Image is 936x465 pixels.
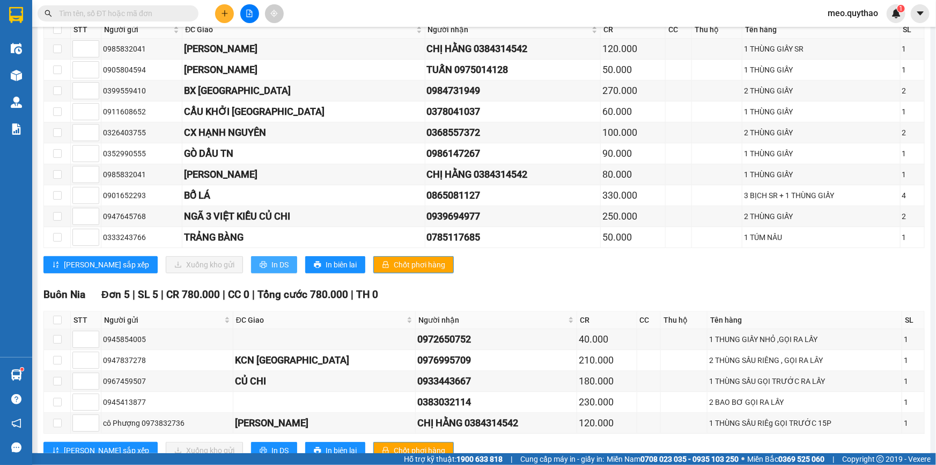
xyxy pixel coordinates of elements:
div: CX HẠNH NGUYÊN [184,125,423,140]
div: 0399559410 [103,85,180,97]
div: 0865081127 [427,188,599,203]
sup: 1 [897,5,905,12]
div: 2 BAO BƠ GỌI RA LẤY [709,396,900,408]
span: printer [260,447,267,455]
span: SL 5 [138,288,158,301]
div: 0901652293 [103,190,180,201]
div: 0967459507 [103,375,231,387]
img: logo-vxr [9,7,23,23]
div: KCN [GEOGRAPHIC_DATA] [235,353,414,368]
button: file-add [240,4,259,23]
th: CR [601,21,666,39]
div: 2 [902,210,923,222]
span: lock [382,447,389,455]
img: warehouse-icon [11,369,22,381]
div: 2 THÙNG GIẤY [744,210,898,222]
span: In DS [271,259,289,271]
button: printerIn biên lai [305,442,365,459]
span: In DS [271,445,289,456]
button: printerIn DS [251,256,297,273]
div: 1 THÙNG SẦU GỌI TRƯỚC RA LẤY [709,375,900,387]
div: 0352990555 [103,148,180,159]
span: ĐC Giao [236,314,404,326]
span: Buôn Nia [43,288,85,301]
div: 1 [902,43,923,55]
div: 2 [902,85,923,97]
span: | [252,288,255,301]
th: SL [901,21,925,39]
div: 0326403755 [103,127,180,139]
span: Tổng cước 780.000 [257,288,348,301]
div: 1 TÚM NÂU [744,231,898,243]
span: caret-down [916,9,925,18]
th: STT [71,21,101,39]
button: caret-down [911,4,930,23]
div: 1 [902,169,923,180]
button: printerIn DS [251,442,297,459]
input: Tìm tên, số ĐT hoặc mã đơn [59,8,186,19]
button: aim [265,4,284,23]
span: Chốt phơi hàng [394,259,445,271]
div: 1 THÙNG GIẤY [744,106,898,118]
div: 1 THÙNG GIẤY [744,64,898,76]
th: SL [902,311,925,329]
div: 100.000 [602,125,664,140]
div: BỐ LÁ [184,188,423,203]
span: question-circle [11,394,21,404]
div: 0368557372 [427,125,599,140]
div: CHỊ HẰNG 0384314542 [427,167,599,182]
span: Chốt phơi hàng [394,445,445,456]
span: Người gửi [104,24,171,35]
div: 1 [902,148,923,159]
th: Thu hộ [692,21,742,39]
button: plus [215,4,234,23]
span: lock [382,261,389,270]
div: [PERSON_NAME] [184,62,423,77]
div: 2 [902,127,923,139]
div: 90.000 [602,146,664,161]
div: 2 THÙNG GIẤY [744,127,898,139]
th: Tên hàng [742,21,900,39]
div: 180.000 [579,374,635,389]
img: solution-icon [11,123,22,135]
div: CẦU KHỞI [GEOGRAPHIC_DATA] [184,104,423,119]
div: [PERSON_NAME] [184,167,423,182]
div: 0378041037 [427,104,599,119]
span: Đơn 5 [101,288,130,301]
div: 120.000 [579,416,635,431]
div: 2 THÙNG SẦU RIÊNG , GỌI RA LÂY [709,354,900,366]
div: 0986147267 [427,146,599,161]
div: 0985832041 [103,169,180,180]
div: 1 [902,106,923,118]
div: 0972650752 [417,332,575,347]
button: lockChốt phơi hàng [373,442,454,459]
span: message [11,442,21,453]
div: 50.000 [602,62,664,77]
button: downloadXuống kho gửi [166,256,243,273]
div: CHỊ HẰNG 0384314542 [417,416,575,431]
span: TH 0 [356,288,378,301]
span: meo.quythao [819,6,887,20]
button: sort-ascending[PERSON_NAME] sắp xếp [43,256,158,273]
div: 0985832041 [103,43,180,55]
div: 1 THÙNG GIẤY [744,169,898,180]
span: | [832,453,834,465]
div: BX [GEOGRAPHIC_DATA] [184,83,423,98]
span: Miền Bắc [747,453,824,465]
span: printer [314,261,321,270]
div: 1 [904,396,923,408]
div: 1 [902,64,923,76]
div: 230.000 [579,395,635,410]
span: notification [11,418,21,428]
div: 0945854005 [103,333,231,345]
div: 0905804594 [103,64,180,76]
span: | [132,288,135,301]
span: In biên lai [326,445,357,456]
div: 4 [902,190,923,201]
div: 80.000 [602,167,664,182]
strong: 1900 633 818 [456,455,503,463]
span: Miền Nam [607,453,739,465]
span: | [223,288,225,301]
strong: 0369 525 060 [778,455,824,463]
div: CỦ CHI [235,374,414,389]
